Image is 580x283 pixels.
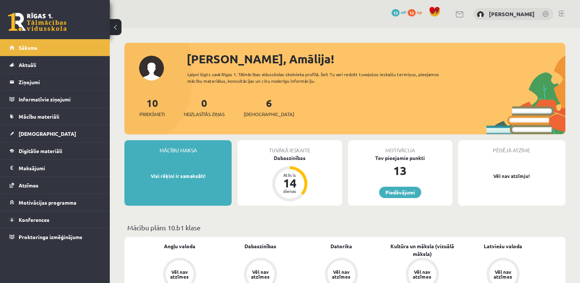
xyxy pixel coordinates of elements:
a: Maksājumi [10,160,101,176]
a: Angļu valoda [164,242,195,250]
a: Datorika [330,242,352,250]
div: Vēl nav atzīmes [169,269,190,279]
div: Tuvākā ieskaite [237,140,342,154]
div: Tev pieejamie punkti [348,154,452,162]
div: Mācību maksa [124,140,232,154]
a: Dabaszinības [244,242,276,250]
legend: Ziņojumi [19,74,101,90]
a: Mācību materiāli [10,108,101,125]
a: Latviešu valoda [484,242,522,250]
span: Sākums [19,44,37,51]
a: 6[DEMOGRAPHIC_DATA] [244,96,294,118]
a: Sākums [10,39,101,56]
a: Proktoringa izmēģinājums [10,228,101,245]
span: Konferences [19,216,49,223]
span: [DEMOGRAPHIC_DATA] [19,130,76,137]
a: Dabaszinības Atlicis 14 dienas [237,154,342,202]
span: [DEMOGRAPHIC_DATA] [244,111,294,118]
img: Amālija Gabrene [477,11,484,18]
a: Motivācijas programma [10,194,101,211]
div: Vēl nav atzīmes [412,269,433,279]
span: 12 [408,9,416,16]
div: 14 [279,177,301,189]
span: xp [417,9,422,15]
a: Atzīmes [10,177,101,194]
a: [PERSON_NAME] [489,10,535,18]
span: Digitālie materiāli [19,148,62,154]
div: Atlicis [279,173,301,177]
a: Ziņojumi [10,74,101,90]
div: Pēdējā atzīme [458,140,565,154]
div: Motivācija [348,140,452,154]
a: Aktuāli [10,56,101,73]
div: dienas [279,189,301,193]
span: Proktoringa izmēģinājums [19,234,82,240]
a: [DEMOGRAPHIC_DATA] [10,125,101,142]
span: 13 [392,9,400,16]
div: Dabaszinības [237,154,342,162]
div: 13 [348,162,452,179]
span: mP [401,9,407,15]
a: Rīgas 1. Tālmācības vidusskola [8,13,67,31]
div: Vēl nav atzīmes [250,269,271,279]
a: Digitālie materiāli [10,142,101,159]
a: Kultūra un māksla (vizuālā māksla) [382,242,463,258]
a: 0Neizlasītās ziņas [184,96,225,118]
div: [PERSON_NAME], Amālija! [187,50,565,68]
div: Vēl nav atzīmes [331,269,352,279]
p: Visi rēķini ir samaksāti! [128,172,228,180]
p: Mācību plāns 10.b1 klase [127,223,562,232]
a: Piedāvājumi [379,187,421,198]
span: Aktuāli [19,62,36,68]
legend: Maksājumi [19,160,101,176]
span: Atzīmes [19,182,38,189]
span: Motivācijas programma [19,199,76,206]
a: 13 mP [392,9,407,15]
a: Informatīvie ziņojumi [10,91,101,108]
span: Mācību materiāli [19,113,59,120]
div: Laipni lūgts savā Rīgas 1. Tālmācības vidusskolas skolnieka profilā. Šeit Tu vari redzēt tuvojošo... [187,71,452,84]
div: Vēl nav atzīmes [493,269,513,279]
span: Neizlasītās ziņas [184,111,225,118]
p: Vēl nav atzīmju! [462,172,562,180]
legend: Informatīvie ziņojumi [19,91,101,108]
span: Priekšmeti [139,111,165,118]
a: 12 xp [408,9,425,15]
a: Konferences [10,211,101,228]
a: 10Priekšmeti [139,96,165,118]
